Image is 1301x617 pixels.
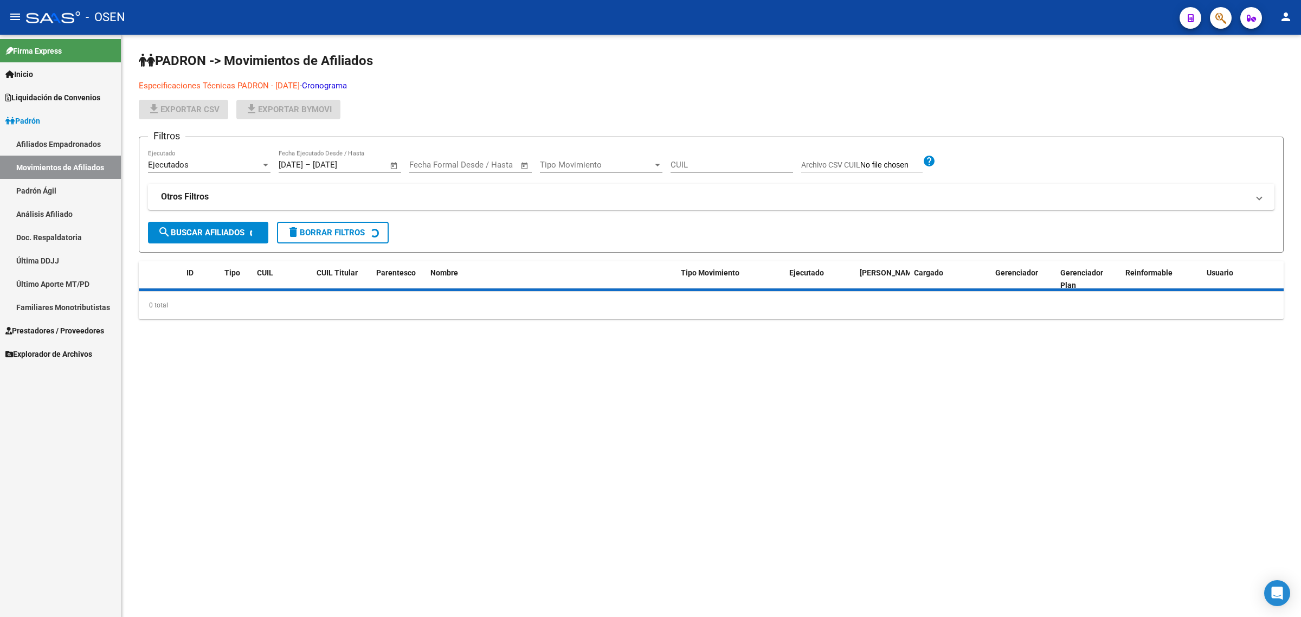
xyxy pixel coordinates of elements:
[253,261,312,297] datatable-header-cell: CUIL
[540,160,653,170] span: Tipo Movimiento
[148,160,189,170] span: Ejecutados
[801,160,860,169] span: Archivo CSV CUIL
[302,81,347,91] a: Cronograma
[312,261,372,297] datatable-header-cell: CUIL Titular
[785,261,855,297] datatable-header-cell: Ejecutado
[1202,261,1284,297] datatable-header-cell: Usuario
[5,115,40,127] span: Padrón
[1060,268,1103,290] span: Gerenciador Plan
[914,268,943,277] span: Cargado
[430,268,458,277] span: Nombre
[147,105,220,114] span: Exportar CSV
[86,5,125,29] span: - OSEN
[277,222,389,243] button: Borrar Filtros
[139,292,1284,319] div: 0 total
[139,81,300,91] a: Especificaciones Técnicas PADRON - [DATE]
[313,160,365,170] input: Fecha fin
[224,268,240,277] span: Tipo
[1121,261,1202,297] datatable-header-cell: Reinformable
[305,160,311,170] span: –
[287,226,300,239] mat-icon: delete
[9,10,22,23] mat-icon: menu
[995,268,1038,277] span: Gerenciador
[148,128,185,144] h3: Filtros
[139,80,557,92] p: -
[519,159,531,172] button: Open calendar
[388,159,401,172] button: Open calendar
[677,261,785,297] datatable-header-cell: Tipo Movimiento
[279,160,303,170] input: Fecha inicio
[161,191,209,203] strong: Otros Filtros
[245,102,258,115] mat-icon: file_download
[1056,261,1121,297] datatable-header-cell: Gerenciador Plan
[910,261,991,297] datatable-header-cell: Cargado
[147,102,160,115] mat-icon: file_download
[245,105,332,114] span: Exportar Bymovi
[148,222,268,243] button: Buscar Afiliados
[220,261,253,297] datatable-header-cell: Tipo
[1279,10,1292,23] mat-icon: person
[1264,580,1290,606] div: Open Intercom Messenger
[855,261,910,297] datatable-header-cell: Fecha Formal
[182,261,220,297] datatable-header-cell: ID
[860,268,918,277] span: [PERSON_NAME]
[372,261,426,297] datatable-header-cell: Parentesco
[257,268,273,277] span: CUIL
[991,261,1056,297] datatable-header-cell: Gerenciador
[923,155,936,168] mat-icon: help
[5,45,62,57] span: Firma Express
[681,268,739,277] span: Tipo Movimiento
[158,226,171,239] mat-icon: search
[287,228,365,237] span: Borrar Filtros
[236,100,340,119] button: Exportar Bymovi
[139,100,228,119] button: Exportar CSV
[376,268,416,277] span: Parentesco
[426,261,677,297] datatable-header-cell: Nombre
[5,92,100,104] span: Liquidación de Convenios
[5,68,33,80] span: Inicio
[463,160,516,170] input: Fecha fin
[789,268,824,277] span: Ejecutado
[409,160,453,170] input: Fecha inicio
[1125,268,1173,277] span: Reinformable
[317,268,358,277] span: CUIL Titular
[5,325,104,337] span: Prestadores / Proveedores
[860,160,923,170] input: Archivo CSV CUIL
[186,268,194,277] span: ID
[5,348,92,360] span: Explorador de Archivos
[158,228,244,237] span: Buscar Afiliados
[1207,268,1233,277] span: Usuario
[139,53,373,68] span: PADRON -> Movimientos de Afiliados
[148,184,1274,210] mat-expansion-panel-header: Otros Filtros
